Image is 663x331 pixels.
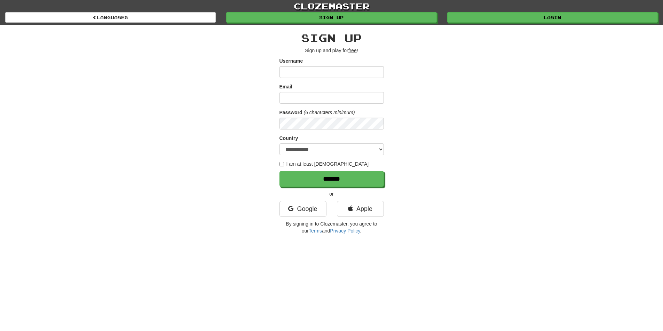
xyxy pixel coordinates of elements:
p: By signing in to Clozemaster, you agree to our and . [279,220,384,234]
a: Login [447,12,658,23]
a: Privacy Policy [330,228,360,234]
input: I am at least [DEMOGRAPHIC_DATA] [279,162,284,166]
a: Apple [337,201,384,217]
p: Sign up and play for ! [279,47,384,54]
h2: Sign up [279,32,384,44]
a: Google [279,201,326,217]
p: or [279,190,384,197]
em: (6 characters minimum) [304,110,355,115]
a: Languages [5,12,216,23]
label: Username [279,57,303,64]
a: Sign up [226,12,437,23]
u: free [348,48,357,53]
label: I am at least [DEMOGRAPHIC_DATA] [279,160,369,167]
label: Email [279,83,292,90]
label: Country [279,135,298,142]
label: Password [279,109,302,116]
a: Terms [309,228,322,234]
